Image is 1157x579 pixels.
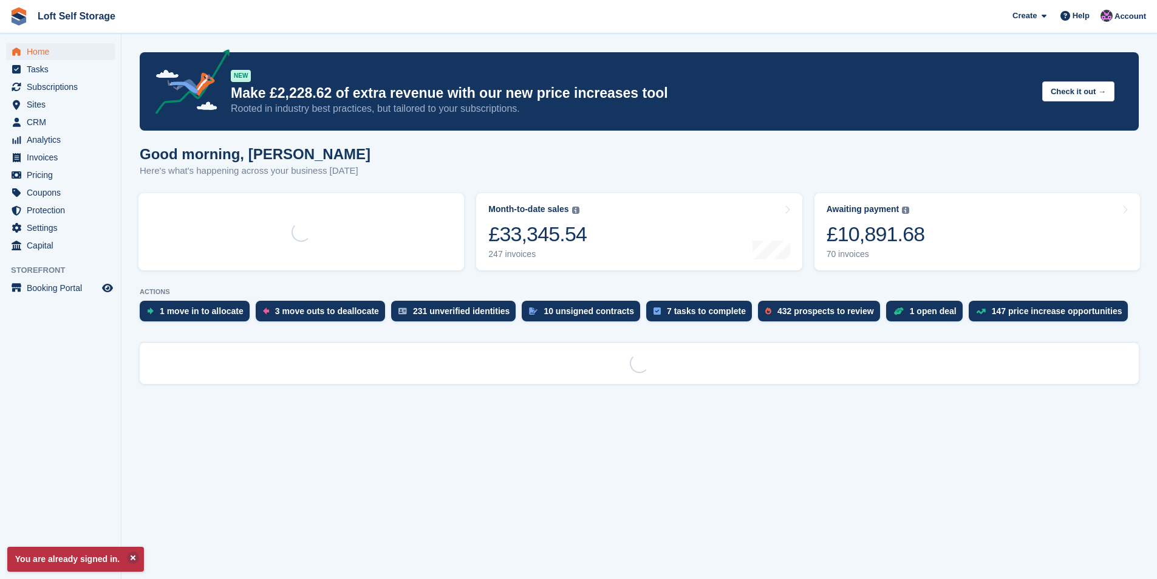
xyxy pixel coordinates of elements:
[827,222,925,247] div: £10,891.68
[827,204,899,214] div: Awaiting payment
[6,78,115,95] a: menu
[529,307,538,315] img: contract_signature_icon-13c848040528278c33f63329250d36e43548de30e8caae1d1a13099fd9432cc5.svg
[6,237,115,254] a: menu
[522,301,646,327] a: 10 unsigned contracts
[976,309,986,314] img: price_increase_opportunities-93ffe204e8149a01c8c9dc8f82e8f89637d9d84a8eef4429ea346261dce0b2c0.svg
[27,237,100,254] span: Capital
[7,547,144,572] p: You are already signed in.
[27,219,100,236] span: Settings
[11,264,121,276] span: Storefront
[476,193,802,270] a: Month-to-date sales £33,345.54 247 invoices
[6,184,115,201] a: menu
[398,307,407,315] img: verify_identity-adf6edd0f0f0b5bbfe63781bf79b02c33cf7c696d77639b501bdc392416b5a36.svg
[256,301,391,327] a: 3 move outs to deallocate
[910,306,957,316] div: 1 open deal
[231,84,1032,102] p: Make £2,228.62 of extra revenue with our new price increases tool
[27,78,100,95] span: Subscriptions
[6,96,115,113] a: menu
[6,166,115,183] a: menu
[6,202,115,219] a: menu
[572,207,579,214] img: icon-info-grey-7440780725fd019a000dd9b08b2336e03edf1995a4989e88bcd33f0948082b44.svg
[27,96,100,113] span: Sites
[1114,10,1146,22] span: Account
[814,193,1140,270] a: Awaiting payment £10,891.68 70 invoices
[544,306,634,316] div: 10 unsigned contracts
[6,43,115,60] a: menu
[140,301,256,327] a: 1 move in to allocate
[6,149,115,166] a: menu
[1012,10,1037,22] span: Create
[969,301,1135,327] a: 147 price increase opportunities
[231,102,1032,115] p: Rooted in industry best practices, but tailored to your subscriptions.
[275,306,379,316] div: 3 move outs to deallocate
[902,207,909,214] img: icon-info-grey-7440780725fd019a000dd9b08b2336e03edf1995a4989e88bcd33f0948082b44.svg
[6,61,115,78] a: menu
[6,114,115,131] a: menu
[758,301,886,327] a: 432 prospects to review
[100,281,115,295] a: Preview store
[6,131,115,148] a: menu
[10,7,28,26] img: stora-icon-8386f47178a22dfd0bd8f6a31ec36ba5ce8667c1dd55bd0f319d3a0aa187defe.svg
[6,279,115,296] a: menu
[27,279,100,296] span: Booking Portal
[827,249,925,259] div: 70 invoices
[160,306,244,316] div: 1 move in to allocate
[992,306,1122,316] div: 147 price increase opportunities
[893,307,904,315] img: deal-1b604bf984904fb50ccaf53a9ad4b4a5d6e5aea283cecdc64d6e3604feb123c2.svg
[147,307,154,315] img: move_ins_to_allocate_icon-fdf77a2bb77ea45bf5b3d319d69a93e2d87916cf1d5bf7949dd705db3b84f3ca.svg
[777,306,874,316] div: 432 prospects to review
[27,184,100,201] span: Coupons
[765,307,771,315] img: prospect-51fa495bee0391a8d652442698ab0144808aea92771e9ea1ae160a38d050c398.svg
[646,301,758,327] a: 7 tasks to complete
[140,146,370,162] h1: Good morning, [PERSON_NAME]
[391,301,522,327] a: 231 unverified identities
[27,61,100,78] span: Tasks
[413,306,510,316] div: 231 unverified identities
[667,306,746,316] div: 7 tasks to complete
[263,307,269,315] img: move_outs_to_deallocate_icon-f764333ba52eb49d3ac5e1228854f67142a1ed5810a6f6cc68b1a99e826820c5.svg
[6,219,115,236] a: menu
[27,149,100,166] span: Invoices
[488,204,568,214] div: Month-to-date sales
[27,131,100,148] span: Analytics
[488,249,587,259] div: 247 invoices
[33,6,120,26] a: Loft Self Storage
[27,114,100,131] span: CRM
[886,301,969,327] a: 1 open deal
[27,43,100,60] span: Home
[1073,10,1090,22] span: Help
[140,288,1139,296] p: ACTIONS
[488,222,587,247] div: £33,345.54
[27,166,100,183] span: Pricing
[1101,10,1113,22] img: Amy Wright
[231,70,251,82] div: NEW
[1042,81,1114,101] button: Check it out →
[145,49,230,118] img: price-adjustments-announcement-icon-8257ccfd72463d97f412b2fc003d46551f7dbcb40ab6d574587a9cd5c0d94...
[27,202,100,219] span: Protection
[654,307,661,315] img: task-75834270c22a3079a89374b754ae025e5fb1db73e45f91037f5363f120a921f8.svg
[140,164,370,178] p: Here's what's happening across your business [DATE]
